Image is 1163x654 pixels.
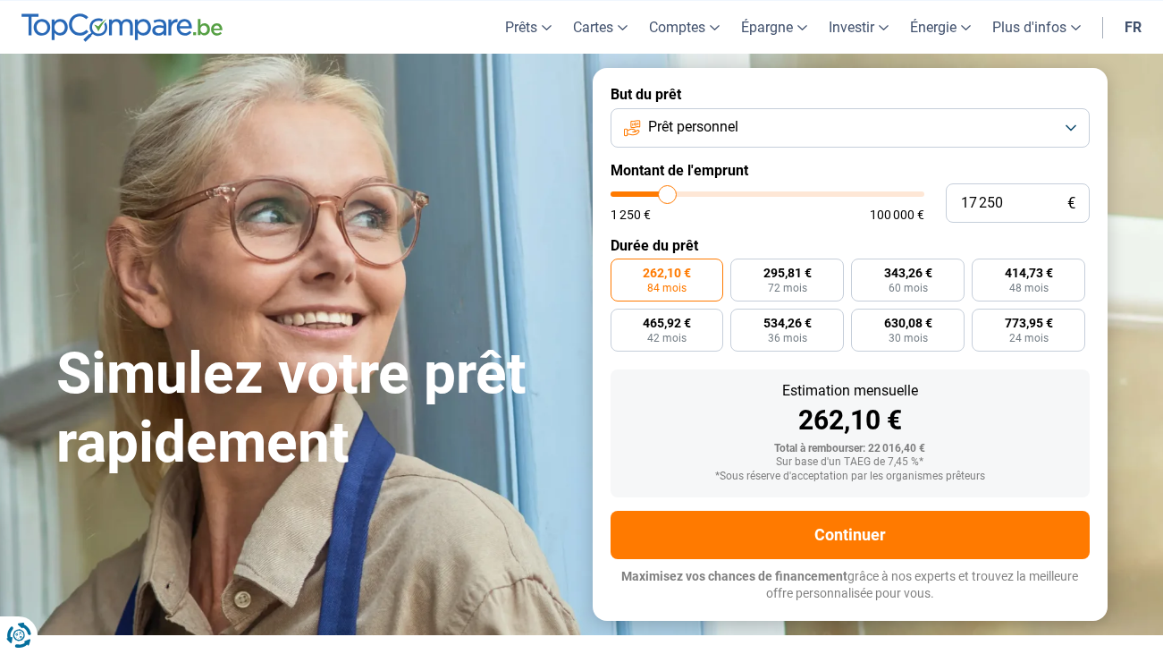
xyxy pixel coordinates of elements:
[625,384,1075,398] div: Estimation mensuelle
[763,267,812,279] span: 295,81 €
[625,471,1075,483] div: *Sous réserve d'acceptation par les organismes prêteurs
[494,1,562,54] a: Prêts
[884,267,932,279] span: 343,26 €
[21,13,223,42] img: TopCompare
[818,1,899,54] a: Investir
[1067,196,1075,211] span: €
[1114,1,1152,54] a: fr
[625,456,1075,469] div: Sur base d'un TAEG de 7,45 %*
[611,108,1090,148] button: Prêt personnel
[643,267,691,279] span: 262,10 €
[763,317,812,329] span: 534,26 €
[611,511,1090,559] button: Continuer
[638,1,730,54] a: Comptes
[611,162,1090,179] label: Montant de l'emprunt
[870,208,924,221] span: 100 000 €
[768,333,807,344] span: 36 mois
[611,237,1090,254] label: Durée du prêt
[647,283,687,293] span: 84 mois
[982,1,1091,54] a: Plus d'infos
[611,208,651,221] span: 1 250 €
[625,407,1075,434] div: 262,10 €
[1005,317,1053,329] span: 773,95 €
[611,86,1090,103] label: But du prêt
[730,1,818,54] a: Épargne
[899,1,982,54] a: Énergie
[643,317,691,329] span: 465,92 €
[1009,333,1049,344] span: 24 mois
[611,568,1090,603] p: grâce à nos experts et trouvez la meilleure offre personnalisée pour vous.
[889,283,928,293] span: 60 mois
[1009,283,1049,293] span: 48 mois
[889,333,928,344] span: 30 mois
[56,340,571,478] h1: Simulez votre prêt rapidement
[648,117,738,137] span: Prêt personnel
[562,1,638,54] a: Cartes
[625,443,1075,455] div: Total à rembourser: 22 016,40 €
[621,569,847,583] span: Maximisez vos chances de financement
[1005,267,1053,279] span: 414,73 €
[647,333,687,344] span: 42 mois
[884,317,932,329] span: 630,08 €
[768,283,807,293] span: 72 mois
